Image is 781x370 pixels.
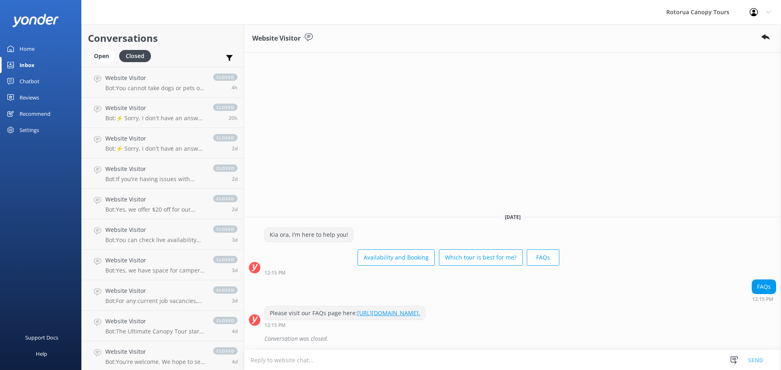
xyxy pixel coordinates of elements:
h4: Website Visitor [105,225,205,234]
h4: Website Visitor [105,164,205,173]
div: Chatbot [20,73,39,89]
p: Bot: If you're having issues with online booking, please call us on 0800 CANOPY (226679) toll-fre... [105,175,205,183]
span: closed [213,74,238,81]
div: Inbox [20,57,35,73]
div: Closed [119,50,151,62]
span: Sep 06 2025 10:12am (UTC +12:00) Pacific/Auckland [232,328,238,335]
p: Bot: You cannot take dogs or pets on tour with you. However, if you are travelling with your furr... [105,84,205,92]
a: [URL][DOMAIN_NAME]. [357,309,420,317]
span: Sep 07 2025 08:45pm (UTC +12:00) Pacific/Auckland [232,175,238,182]
a: Website VisitorBot:For any current job vacancies, please visit [URL][DOMAIN_NAME] :).closed3d [82,280,244,311]
p: Bot: You're welcome. We hope to see you soon! [105,358,205,366]
span: closed [213,347,238,355]
a: Website VisitorBot:⚡ Sorry, I don't have an answer for that. Could you please try and rephrase yo... [82,128,244,158]
span: closed [213,195,238,202]
h4: Website Visitor [105,104,205,113]
strong: 12:15 PM [264,323,286,328]
h4: Website Visitor [105,195,205,204]
span: Sep 06 2025 03:39pm (UTC +12:00) Pacific/Auckland [232,297,238,304]
span: closed [213,164,238,172]
a: Website VisitorBot:You can check live availability and make a booking for the Original Canopy Tou... [82,219,244,250]
span: Sep 07 2025 09:31am (UTC +12:00) Pacific/Auckland [232,267,238,274]
h4: Website Visitor [105,256,205,265]
div: Support Docs [25,329,58,346]
div: 2025-09-04T00:47:13.907 [249,332,776,346]
a: Open [88,51,119,60]
span: Sep 09 2025 04:06pm (UTC +12:00) Pacific/Auckland [229,115,238,121]
p: Bot: You can check live availability and make a booking for the Original Canopy Tour here: [URL][... [105,236,205,244]
a: Website VisitorBot:⚡ Sorry, I don't have an answer for that. Could you please try and rephrase yo... [82,97,244,128]
button: Which tour is best for me? [439,249,523,266]
button: FAQs [527,249,559,266]
span: closed [213,225,238,233]
span: closed [213,104,238,111]
h4: Website Visitor [105,347,205,356]
div: Sep 04 2025 12:15pm (UTC +12:00) Pacific/Auckland [752,296,776,302]
h2: Conversations [88,30,238,46]
strong: 12:15 PM [752,297,773,302]
p: Bot: ⚡ Sorry, I don't have an answer for that. Could you please try and rephrase your question? A... [105,115,205,122]
p: Bot: Yes, we offer $20 off for our Rotorua locals. Use code 'LOCALLOVE20' at the checkout. [105,206,205,213]
div: Sep 04 2025 12:15pm (UTC +12:00) Pacific/Auckland [264,322,425,328]
h4: Website Visitor [105,74,205,82]
div: Settings [20,122,39,138]
h4: Website Visitor [105,286,205,295]
a: Website VisitorBot:If you're having issues with online booking, please call us on 0800 CANOPY (22... [82,158,244,189]
button: Availability and Booking [358,249,435,266]
div: Recommend [20,106,50,122]
div: Please visit our FAQs page here: [265,306,425,320]
strong: 12:15 PM [264,270,286,275]
p: Bot: For any current job vacancies, please visit [URL][DOMAIN_NAME] :). [105,297,205,305]
div: Help [36,346,47,362]
p: Bot: ⚡ Sorry, I don't have an answer for that. Could you please try and rephrase your question? A... [105,145,205,152]
div: Sep 04 2025 12:15pm (UTC +12:00) Pacific/Auckland [264,270,559,275]
h4: Website Visitor [105,317,205,326]
span: [DATE] [500,214,526,221]
p: Bot: Yes, we have space for camper van parking at our base on [STREET_ADDRESS]. [105,267,205,274]
div: Conversation was closed. [264,332,776,346]
h4: Website Visitor [105,134,205,143]
h3: Website Visitor [252,33,301,44]
span: closed [213,317,238,324]
a: Website VisitorBot:You cannot take dogs or pets on tour with you. However, if you are travelling ... [82,67,244,97]
a: Website VisitorBot:Yes, we offer $20 off for our Rotorua locals. Use code 'LOCALLOVE20' at the ch... [82,189,244,219]
span: Sep 06 2025 09:38am (UTC +12:00) Pacific/Auckland [232,358,238,365]
div: FAQs [752,280,776,294]
div: Kia ora, I'm here to help you! [265,228,353,242]
img: yonder-white-logo.png [12,14,59,27]
span: Sep 10 2025 08:58am (UTC +12:00) Pacific/Auckland [231,84,238,91]
span: Sep 07 2025 09:24pm (UTC +12:00) Pacific/Auckland [232,145,238,152]
a: Website VisitorBot:Yes, we have space for camper van parking at our base on [STREET_ADDRESS].clos... [82,250,244,280]
a: Closed [119,51,155,60]
div: Home [20,41,35,57]
p: Bot: The Ultimate Canopy Tour starts from NZ$229 for kids and NZ$259 for adults, with family pack... [105,328,205,335]
span: closed [213,256,238,263]
div: Reviews [20,89,39,106]
span: closed [213,134,238,141]
span: Sep 07 2025 01:27pm (UTC +12:00) Pacific/Auckland [232,206,238,213]
div: Open [88,50,115,62]
span: Sep 07 2025 11:04am (UTC +12:00) Pacific/Auckland [232,236,238,243]
span: closed [213,286,238,294]
a: Website VisitorBot:The Ultimate Canopy Tour starts from NZ$229 for kids and NZ$259 for adults, wi... [82,311,244,341]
